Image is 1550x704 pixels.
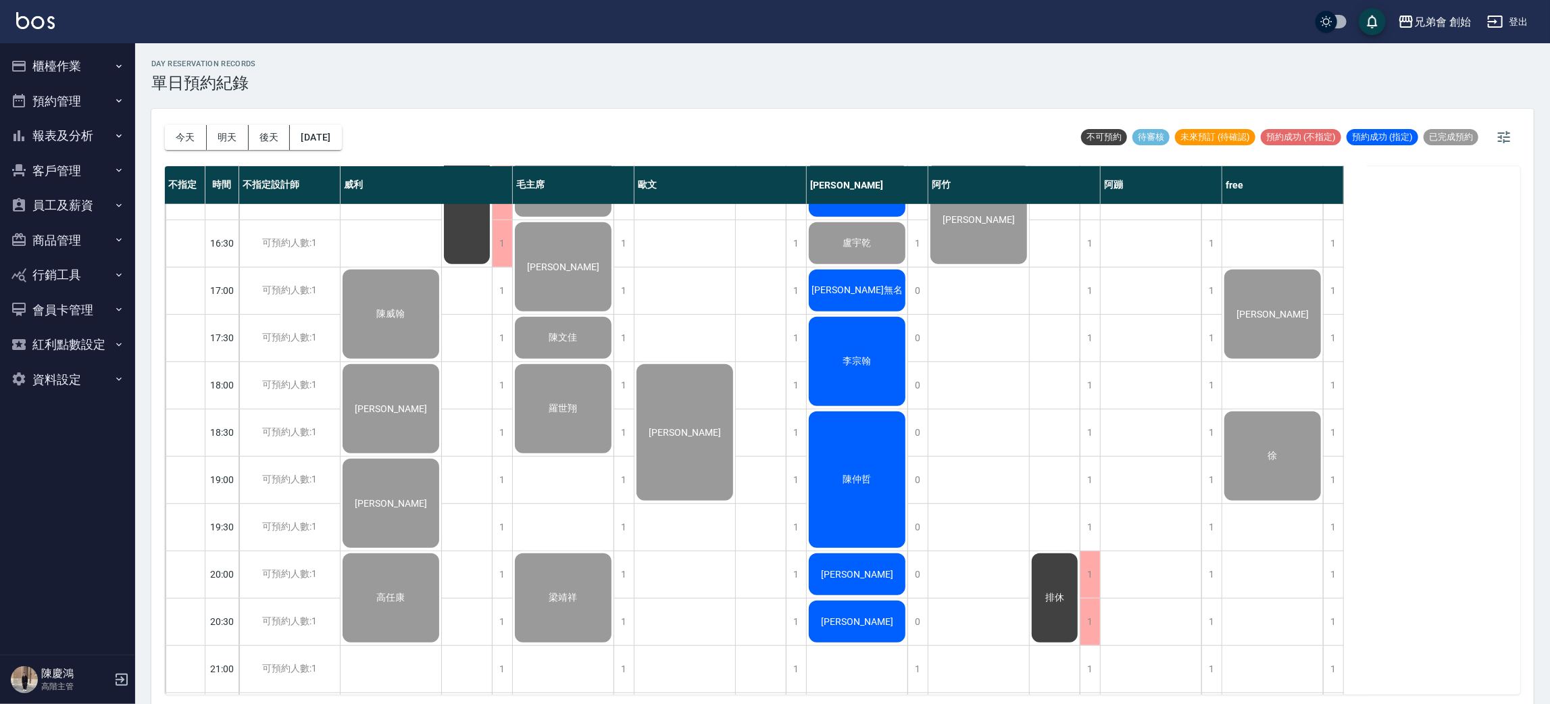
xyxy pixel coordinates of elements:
[239,268,340,314] div: 可預約人數:1
[165,125,207,150] button: 今天
[11,666,38,693] img: Person
[239,504,340,551] div: 可預約人數:1
[841,237,874,249] span: 盧宇乾
[151,59,256,68] h2: day Reservation records
[907,599,928,645] div: 0
[513,166,634,204] div: 毛主席
[1080,504,1100,551] div: 1
[249,125,291,150] button: 後天
[5,118,130,153] button: 報表及分析
[239,362,340,409] div: 可預約人數:1
[1323,409,1343,456] div: 1
[1080,362,1100,409] div: 1
[786,646,806,693] div: 1
[1043,592,1067,604] span: 排休
[786,268,806,314] div: 1
[1201,551,1222,598] div: 1
[341,166,513,204] div: 威利
[1323,457,1343,503] div: 1
[614,409,634,456] div: 1
[5,188,130,223] button: 員工及薪資
[239,315,340,361] div: 可預約人數:1
[492,362,512,409] div: 1
[1201,504,1222,551] div: 1
[1234,309,1311,320] span: [PERSON_NAME]
[207,125,249,150] button: 明天
[5,327,130,362] button: 紅利點數設定
[634,166,807,204] div: 歐文
[807,166,928,204] div: [PERSON_NAME]
[1414,14,1471,30] div: 兄弟會 創始
[1081,131,1127,143] span: 不可預約
[614,551,634,598] div: 1
[239,166,341,204] div: 不指定設計師
[928,166,1101,204] div: 阿竹
[1222,166,1344,204] div: free
[907,409,928,456] div: 0
[1101,166,1222,204] div: 阿蹦
[1323,315,1343,361] div: 1
[1080,220,1100,267] div: 1
[786,551,806,598] div: 1
[5,223,130,258] button: 商品管理
[5,49,130,84] button: 櫃檯作業
[205,166,239,204] div: 時間
[492,599,512,645] div: 1
[614,362,634,409] div: 1
[907,551,928,598] div: 0
[1201,268,1222,314] div: 1
[786,362,806,409] div: 1
[818,616,896,627] span: [PERSON_NAME]
[5,257,130,293] button: 行銷工具
[786,457,806,503] div: 1
[1080,409,1100,456] div: 1
[239,220,340,267] div: 可預約人數:1
[1201,457,1222,503] div: 1
[205,598,239,645] div: 20:30
[1482,9,1534,34] button: 登出
[205,551,239,598] div: 20:00
[614,268,634,314] div: 1
[205,220,239,267] div: 16:30
[841,355,874,368] span: 李宗翰
[1080,315,1100,361] div: 1
[1347,131,1418,143] span: 預約成功 (指定)
[239,646,340,693] div: 可預約人數:1
[907,220,928,267] div: 1
[205,645,239,693] div: 21:00
[1323,504,1343,551] div: 1
[492,457,512,503] div: 1
[1201,646,1222,693] div: 1
[1359,8,1386,35] button: save
[151,74,256,93] h3: 單日預約紀錄
[352,498,430,509] span: [PERSON_NAME]
[907,457,928,503] div: 0
[290,125,341,150] button: [DATE]
[614,504,634,551] div: 1
[165,166,205,204] div: 不指定
[1261,131,1341,143] span: 預約成功 (不指定)
[492,409,512,456] div: 1
[907,268,928,314] div: 0
[1080,646,1100,693] div: 1
[907,646,928,693] div: 1
[239,457,340,503] div: 可預約人數:1
[786,409,806,456] div: 1
[492,268,512,314] div: 1
[809,284,905,297] span: [PERSON_NAME]無名
[1323,362,1343,409] div: 1
[1323,551,1343,598] div: 1
[547,592,580,604] span: 梁靖祥
[5,84,130,119] button: 預約管理
[492,646,512,693] div: 1
[1323,268,1343,314] div: 1
[1080,457,1100,503] div: 1
[940,214,1018,225] span: [PERSON_NAME]
[547,332,580,344] span: 陳文佳
[786,599,806,645] div: 1
[492,315,512,361] div: 1
[239,599,340,645] div: 可預約人數:1
[1323,599,1343,645] div: 1
[614,220,634,267] div: 1
[239,551,340,598] div: 可預約人數:1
